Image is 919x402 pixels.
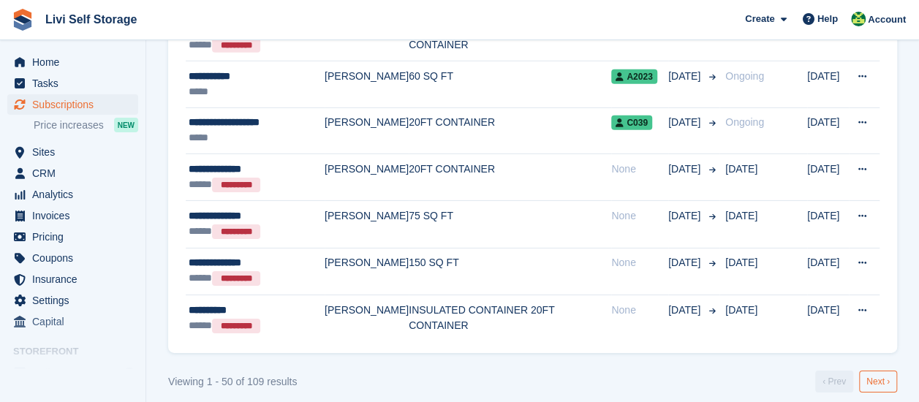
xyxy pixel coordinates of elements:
div: None [611,255,668,270]
span: C039 [611,115,652,130]
span: [DATE] [725,163,757,175]
span: Analytics [32,184,120,205]
span: Home [32,52,120,72]
span: [DATE] [668,162,703,177]
img: Alex Handyside [851,12,866,26]
a: menu [7,290,138,311]
td: [DATE] [807,248,849,295]
span: [DATE] [725,210,757,221]
td: [PERSON_NAME] [325,154,409,201]
nav: Pages [812,371,900,392]
span: [DATE] [668,303,703,318]
div: None [611,303,668,318]
span: Insurance [32,269,120,289]
img: stora-icon-8386f47178a22dfd0bd8f6a31ec36ba5ce8667c1dd55bd0f319d3a0aa187defe.svg [12,9,34,31]
td: 20FT CONTAINER [409,154,611,201]
td: [PERSON_NAME] [325,201,409,248]
span: Create [745,12,774,26]
span: Subscriptions [32,94,120,115]
a: Livi Self Storage [39,7,143,31]
div: NEW [114,118,138,132]
span: [DATE] [725,257,757,268]
div: Viewing 1 - 50 of 109 results [168,374,297,390]
span: [DATE] [668,208,703,224]
a: menu [7,52,138,72]
a: menu [7,227,138,247]
a: menu [7,94,138,115]
a: Preview store [121,364,138,382]
td: [DATE] [807,107,849,154]
span: [DATE] [668,69,703,84]
td: 150 SQ FT [409,248,611,295]
span: Coupons [32,248,120,268]
td: [DATE] [807,295,849,341]
td: [PERSON_NAME] [325,107,409,154]
span: Help [817,12,838,26]
span: Pricing [32,227,120,247]
a: Price increases NEW [34,117,138,133]
td: [PERSON_NAME] [325,248,409,295]
span: Tasks [32,73,120,94]
td: INSULATED CONTAINER 20FT CONTAINER [409,295,611,341]
span: Capital [32,311,120,332]
a: menu [7,73,138,94]
a: menu [7,184,138,205]
span: [DATE] [725,304,757,316]
td: [DATE] [807,154,849,201]
td: [DATE] [807,61,849,107]
td: 20FT CONTAINER [409,107,611,154]
a: menu [7,311,138,332]
span: Ongoing [725,116,764,128]
span: [DATE] [668,255,703,270]
a: Next [859,371,897,392]
a: menu [7,142,138,162]
td: [DATE] [807,201,849,248]
td: [PERSON_NAME] [325,61,409,107]
span: Invoices [32,205,120,226]
span: Settings [32,290,120,311]
span: Sites [32,142,120,162]
a: menu [7,205,138,226]
a: menu [7,248,138,268]
a: Previous [815,371,853,392]
div: None [611,208,668,224]
td: [PERSON_NAME] [325,295,409,341]
div: None [611,162,668,177]
td: 75 SQ FT [409,201,611,248]
span: [DATE] [668,115,703,130]
a: menu [7,163,138,183]
span: Online Store [32,363,120,383]
span: Storefront [13,344,145,359]
span: A2023 [611,69,657,84]
span: Ongoing [725,70,764,82]
a: menu [7,363,138,383]
span: Price increases [34,118,104,132]
td: 60 SQ FT [409,61,611,107]
a: menu [7,269,138,289]
span: CRM [32,163,120,183]
span: Account [868,12,906,27]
